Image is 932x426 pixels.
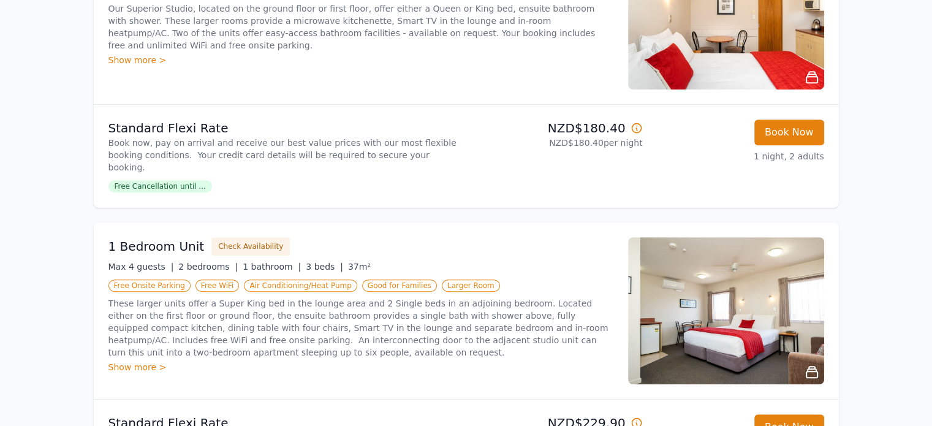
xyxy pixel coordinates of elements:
p: NZD$180.40 per night [471,137,643,149]
span: Larger Room [442,280,500,292]
span: Free Onsite Parking [108,280,191,292]
p: NZD$180.40 [471,120,643,137]
h3: 1 Bedroom Unit [108,238,205,255]
p: 1 night, 2 adults [653,150,824,162]
span: Free Cancellation until ... [108,180,212,192]
span: Free WiFi [195,280,240,292]
span: 37m² [348,262,371,272]
p: Book now, pay on arrival and receive our best value prices with our most flexible booking conditi... [108,137,461,173]
div: Show more > [108,361,613,373]
div: Show more > [108,54,613,66]
span: Good for Families [362,280,437,292]
p: Our Superior Studio, located on the ground floor or first floor, offer either a Queen or King bed... [108,2,613,51]
button: Check Availability [211,237,290,256]
p: Standard Flexi Rate [108,120,461,137]
span: 1 bathroom | [243,262,301,272]
span: 3 beds | [306,262,343,272]
span: Max 4 guests | [108,262,174,272]
span: Air Conditioning/Heat Pump [244,280,357,292]
button: Book Now [754,120,824,145]
p: These larger units offer a Super King bed in the lounge area and 2 Single beds in an adjoining be... [108,297,613,359]
span: 2 bedrooms | [178,262,238,272]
